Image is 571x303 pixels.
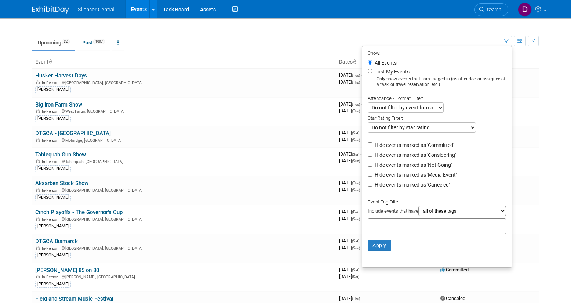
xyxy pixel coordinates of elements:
[352,131,359,135] span: (Sat)
[352,217,360,221] span: (Sun)
[35,187,333,193] div: [GEOGRAPHIC_DATA], [GEOGRAPHIC_DATA]
[78,7,114,12] span: Silencer Central
[352,275,359,279] span: (Sat)
[339,296,362,301] span: [DATE]
[339,101,362,107] span: [DATE]
[339,180,362,185] span: [DATE]
[352,181,360,185] span: (Thu)
[35,252,71,259] div: [PERSON_NAME]
[373,141,454,149] label: Hide events marked as 'Committed'
[36,246,40,250] img: In-Person Event
[35,101,82,108] a: Big Iron Farm Show
[48,59,52,65] a: Sort by Event Name
[361,72,362,78] span: -
[35,158,333,164] div: Tahlequah, [GEOGRAPHIC_DATA]
[35,281,71,288] div: [PERSON_NAME]
[352,268,359,272] span: (Sat)
[368,48,506,57] div: Show:
[42,246,61,251] span: In-Person
[339,158,360,163] span: [DATE]
[368,198,506,206] div: Event Tag Filter:
[36,275,40,278] img: In-Person Event
[339,238,361,244] span: [DATE]
[35,267,99,274] a: [PERSON_NAME] 85 on 80
[352,102,360,107] span: (Tue)
[518,3,532,17] img: Dean Woods
[339,216,360,221] span: [DATE]
[361,180,362,185] span: -
[42,138,61,143] span: In-Person
[35,296,113,302] a: Field and Stream Music Festival
[373,161,452,169] label: Hide events marked as 'Not Going'
[42,217,61,222] span: In-Person
[440,267,469,273] span: Committed
[360,151,361,157] span: -
[42,109,61,114] span: In-Person
[352,239,359,243] span: (Sat)
[373,68,410,75] label: Just My Events
[36,80,40,84] img: In-Person Event
[360,238,361,244] span: -
[62,39,70,44] span: 32
[339,187,360,192] span: [DATE]
[35,86,71,93] div: [PERSON_NAME]
[35,108,333,114] div: West Fargo, [GEOGRAPHIC_DATA]
[36,217,40,221] img: In-Person Event
[35,115,71,122] div: [PERSON_NAME]
[352,138,360,142] span: (Sun)
[339,267,361,273] span: [DATE]
[339,72,362,78] span: [DATE]
[368,113,506,122] div: Star Rating Filter:
[339,209,360,214] span: [DATE]
[361,296,362,301] span: -
[36,188,40,192] img: In-Person Event
[42,275,61,279] span: In-Person
[361,101,362,107] span: -
[339,79,360,85] span: [DATE]
[42,188,61,193] span: In-Person
[352,159,360,163] span: (Sun)
[352,73,360,77] span: (Tue)
[35,72,87,79] a: Husker Harvest Days
[35,137,333,143] div: Mobridge, [GEOGRAPHIC_DATA]
[339,151,361,157] span: [DATE]
[35,151,86,158] a: Tahlequah Gun Show
[373,60,397,65] label: All Events
[339,274,359,279] span: [DATE]
[32,6,69,14] img: ExhibitDay
[36,159,40,163] img: In-Person Event
[339,108,360,113] span: [DATE]
[352,80,360,84] span: (Thu)
[35,130,111,137] a: DTGCA - [GEOGRAPHIC_DATA]
[373,181,450,188] label: Hide events marked as 'Canceled'
[360,130,361,136] span: -
[352,109,360,113] span: (Thu)
[373,151,456,159] label: Hide events marked as 'Considering'
[474,3,508,16] a: Search
[352,246,360,250] span: (Sun)
[36,138,40,142] img: In-Person Event
[484,7,501,12] span: Search
[42,80,61,85] span: In-Person
[360,267,361,273] span: -
[93,39,105,44] span: 1097
[35,216,333,222] div: [GEOGRAPHIC_DATA], [GEOGRAPHIC_DATA]
[36,109,40,113] img: In-Person Event
[339,130,361,136] span: [DATE]
[373,171,457,178] label: Hide events marked as 'Media Event'
[440,296,465,301] span: Canceled
[359,209,360,214] span: -
[35,238,78,245] a: DTGCA Bismarck
[368,206,506,218] div: Include events that have
[352,188,360,192] span: (Sun)
[339,245,360,250] span: [DATE]
[339,137,360,143] span: [DATE]
[35,165,71,172] div: [PERSON_NAME]
[368,94,506,102] div: Attendance / Format Filter:
[35,180,88,187] a: Aksarben Stock Show
[368,240,391,251] button: Apply
[35,245,333,251] div: [GEOGRAPHIC_DATA], [GEOGRAPHIC_DATA]
[32,36,75,50] a: Upcoming32
[352,152,359,156] span: (Sat)
[35,209,123,216] a: Cinch Playoffs - The Governor's Cup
